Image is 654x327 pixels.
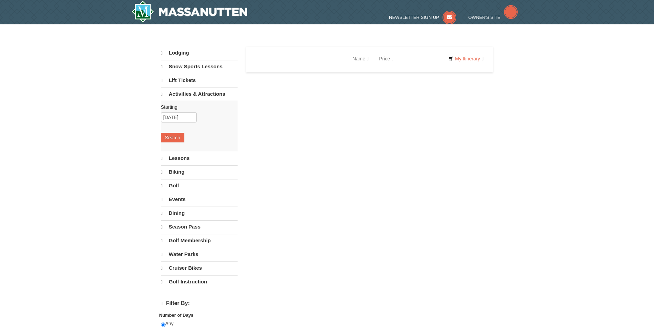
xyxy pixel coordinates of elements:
[161,74,238,87] a: Lift Tickets
[389,15,456,20] a: Newsletter Sign Up
[161,60,238,73] a: Snow Sports Lessons
[161,300,238,307] h4: Filter By:
[161,207,238,220] a: Dining
[131,1,248,23] img: Massanutten Resort Logo
[161,248,238,261] a: Water Parks
[444,54,488,64] a: My Itinerary
[161,234,238,247] a: Golf Membership
[161,133,184,142] button: Search
[468,15,501,20] span: Owner's Site
[161,152,238,165] a: Lessons
[161,165,238,178] a: Biking
[374,52,399,66] a: Price
[131,1,248,23] a: Massanutten Resort
[389,15,439,20] span: Newsletter Sign Up
[161,261,238,275] a: Cruiser Bikes
[161,193,238,206] a: Events
[159,313,194,318] strong: Number of Days
[161,179,238,192] a: Golf
[161,104,232,110] label: Starting
[161,87,238,101] a: Activities & Attractions
[347,52,374,66] a: Name
[161,275,238,288] a: Golf Instruction
[468,15,518,20] a: Owner's Site
[161,47,238,59] a: Lodging
[161,220,238,233] a: Season Pass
